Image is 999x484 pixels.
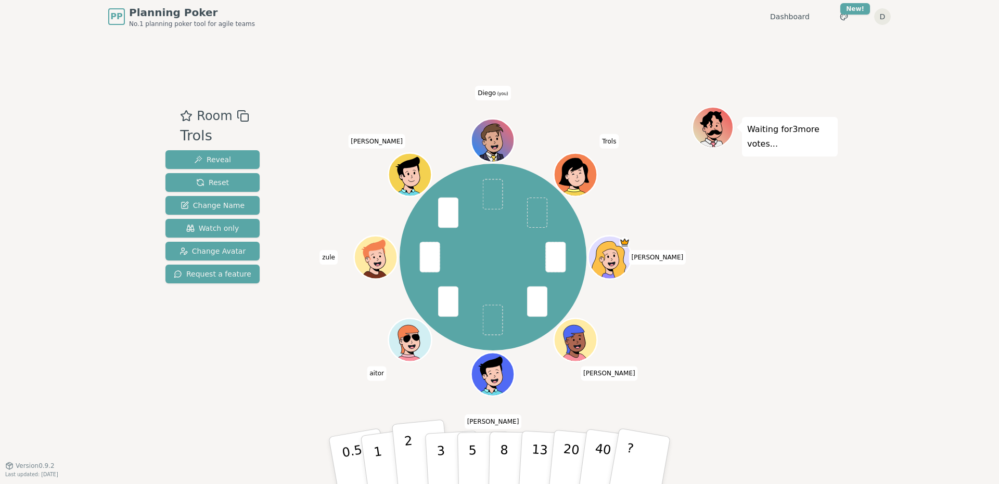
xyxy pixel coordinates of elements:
[165,265,260,283] button: Request a feature
[472,120,513,161] button: Click to change your avatar
[5,472,58,477] span: Last updated: [DATE]
[180,125,249,147] div: Trols
[770,11,810,22] a: Dashboard
[874,8,891,25] button: D
[16,462,55,470] span: Version 0.9.2
[5,462,55,470] button: Version0.9.2
[181,200,245,211] span: Change Name
[165,196,260,215] button: Change Name
[599,134,619,149] span: Click to change your name
[129,5,255,20] span: Planning Poker
[475,86,510,100] span: Click to change your name
[197,107,232,125] span: Room
[194,154,231,165] span: Reveal
[496,91,508,96] span: (you)
[165,150,260,169] button: Reveal
[174,269,251,279] span: Request a feature
[165,242,260,260] button: Change Avatar
[196,177,229,188] span: Reset
[629,250,686,265] span: Click to change your name
[319,250,338,265] span: Click to change your name
[581,366,638,381] span: Click to change your name
[367,366,387,381] span: Click to change your name
[108,5,255,28] a: PPPlanning PokerNo.1 planning poker tool for agile teams
[348,134,405,149] span: Click to change your name
[840,3,870,15] div: New!
[165,219,260,238] button: Watch only
[180,246,246,256] span: Change Avatar
[110,10,122,23] span: PP
[620,237,631,248] span: María is the host
[465,414,522,429] span: Click to change your name
[180,107,193,125] button: Add as favourite
[835,7,853,26] button: New!
[186,223,239,233] span: Watch only
[747,122,832,151] p: Waiting for 3 more votes...
[129,20,255,28] span: No.1 planning poker tool for agile teams
[165,173,260,192] button: Reset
